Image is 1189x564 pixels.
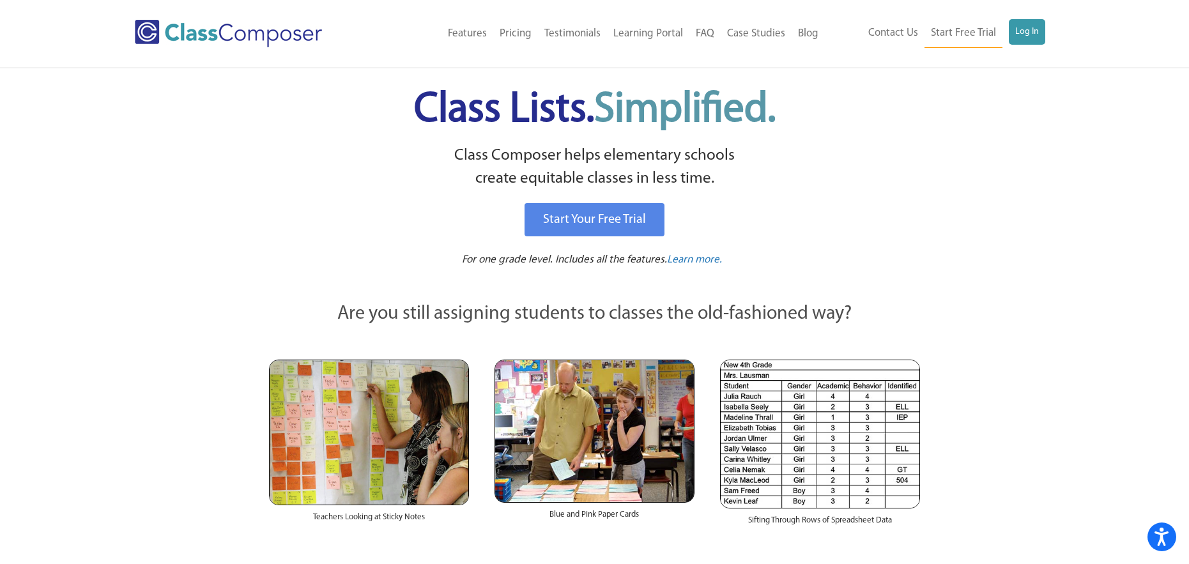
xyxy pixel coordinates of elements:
a: Pricing [493,20,538,48]
span: Simplified. [594,89,776,131]
span: Class Lists. [414,89,776,131]
span: For one grade level. Includes all the features. [462,254,667,265]
div: Blue and Pink Paper Cards [495,503,694,533]
p: Class Composer helps elementary schools create equitable classes in less time. [267,144,923,191]
span: Start Your Free Trial [543,213,646,226]
a: Learning Portal [607,20,689,48]
a: FAQ [689,20,721,48]
nav: Header Menu [825,19,1045,48]
img: Class Composer [135,20,322,47]
a: Start Free Trial [924,19,1002,48]
nav: Header Menu [374,20,825,48]
span: Learn more. [667,254,722,265]
p: Are you still assigning students to classes the old-fashioned way? [269,300,921,328]
a: Blog [792,20,825,48]
img: Blue and Pink Paper Cards [495,360,694,502]
a: Features [441,20,493,48]
img: Teachers Looking at Sticky Notes [269,360,469,505]
div: Teachers Looking at Sticky Notes [269,505,469,536]
a: Contact Us [862,19,924,47]
a: Learn more. [667,252,722,268]
a: Start Your Free Trial [525,203,664,236]
img: Spreadsheets [720,360,920,508]
a: Case Studies [721,20,792,48]
a: Log In [1009,19,1045,45]
div: Sifting Through Rows of Spreadsheet Data [720,508,920,539]
a: Testimonials [538,20,607,48]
